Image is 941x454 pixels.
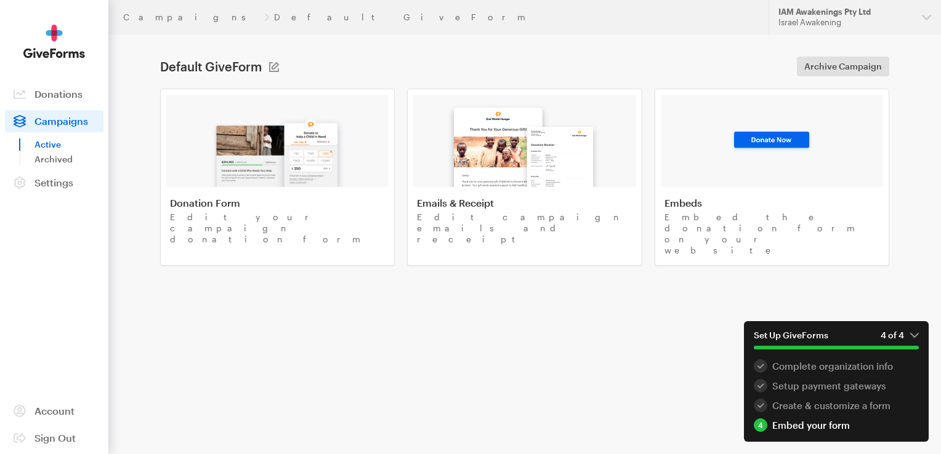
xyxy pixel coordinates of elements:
span: Account [34,405,75,416]
a: Active [34,137,103,152]
a: Archive Campaign [797,57,889,76]
div: IAM Awakenings Pty Ltd [778,7,912,17]
div: Setup payment gateways [754,379,919,392]
a: 1 Complete organization info [754,359,919,373]
div: 1 [754,359,767,373]
a: Account [5,400,103,422]
a: Embeds Embed the donation form on your website [655,89,889,266]
div: Israel Awakening [778,17,912,28]
div: 2 [754,379,767,392]
div: 4 [754,418,767,432]
h4: Embeds [664,197,879,209]
img: image-1-0e7e33c2fa879c29fc43b57e5885c2c5006ac2607a1de4641c4880897d5e5c7f.png [206,108,350,187]
a: Donation Form Edit your campaign donation form [160,89,395,266]
h4: Donation Form [170,197,385,209]
p: Embed the donation form on your website [664,212,879,256]
div: Complete organization info [754,359,919,373]
em: 4 of 4 [881,330,919,341]
span: Sign Out [34,432,76,444]
a: Default GiveForm [274,12,529,22]
img: image-2-08a39f98273254a5d313507113ca8761204b64a72fdaab3e68b0fc5d6b16bc50.png [442,96,608,187]
img: image-3-93ee28eb8bf338fe015091468080e1db9f51356d23dce784fdc61914b1599f14.png [730,129,814,153]
span: Settings [34,177,73,188]
div: 3 [754,399,767,412]
div: Create & customize a form [754,399,919,412]
a: Sign Out [5,427,103,449]
a: 3 Create & customize a form [754,399,919,412]
span: Donations [34,88,83,100]
span: Archive Campaign [804,59,882,74]
a: 2 Setup payment gateways [754,379,919,392]
a: Campaigns [5,110,103,132]
img: GiveForms [23,25,85,58]
h4: Emails & Receipt [417,197,632,209]
a: Settings [5,172,103,194]
a: 4 Embed your form [754,418,919,432]
span: Campaigns [34,115,88,127]
h1: Default GiveForm [160,59,262,74]
a: Archived [34,152,103,167]
p: Edit campaign emails and receipt [417,212,632,245]
div: Embed your form [754,418,919,432]
a: Donations [5,83,103,105]
a: Emails & Receipt Edit campaign emails and receipt [407,89,642,266]
button: Set Up GiveForms4 of 4 [744,321,929,359]
a: Campaigns [123,12,259,22]
p: Edit your campaign donation form [170,212,385,245]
